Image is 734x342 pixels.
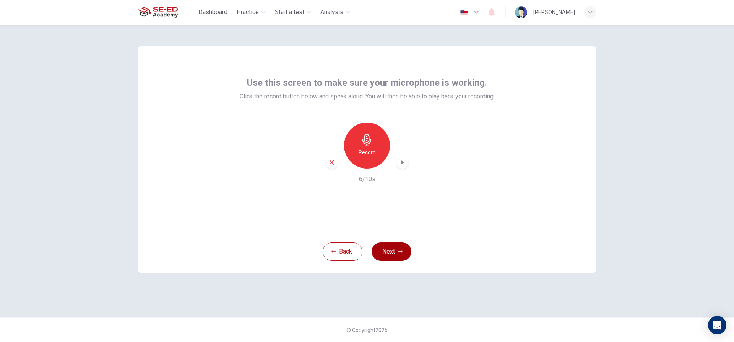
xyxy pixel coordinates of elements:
button: Start a test [272,5,314,19]
a: SE-ED Academy logo [138,5,195,20]
button: Practice [234,5,269,19]
h6: 6/10s [359,175,375,184]
h6: Record [359,148,376,157]
img: SE-ED Academy logo [138,5,178,20]
button: Analysis [317,5,353,19]
button: Next [372,242,411,261]
span: Analysis [320,8,343,17]
button: Back [323,242,362,261]
span: Practice [237,8,259,17]
span: Click the record button below and speak aloud. You will then be able to play back your recording. [240,92,495,101]
img: Profile picture [515,6,527,18]
span: Dashboard [198,8,227,17]
div: Open Intercom Messenger [708,316,726,334]
button: Record [344,123,390,169]
img: en [459,10,469,15]
span: © Copyright 2025 [346,327,388,333]
button: Dashboard [195,5,231,19]
div: [PERSON_NAME] [533,8,575,17]
span: Start a test [275,8,304,17]
span: Use this screen to make sure your microphone is working. [247,77,487,89]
